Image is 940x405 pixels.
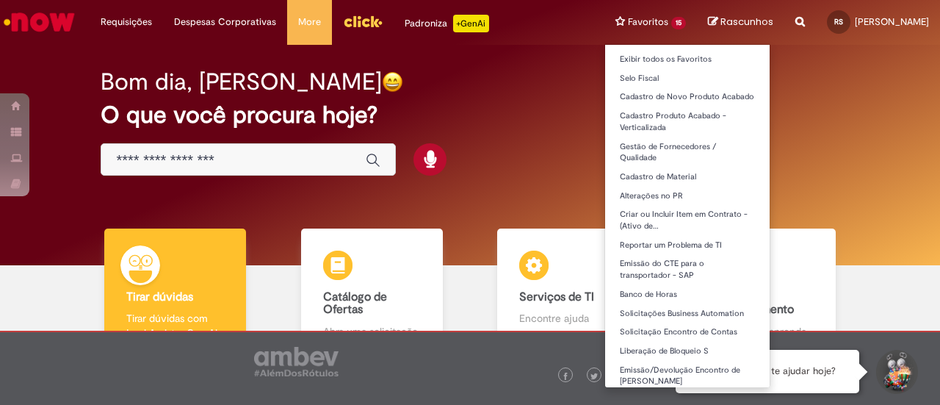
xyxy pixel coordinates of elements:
a: Emissão/Devolução Encontro de [PERSON_NAME] [605,362,770,390]
button: Iniciar Conversa de Suporte [874,350,918,394]
span: 15 [671,17,686,29]
span: Favoritos [628,15,668,29]
a: Reportar um Problema de TI [605,237,770,254]
b: Serviços de TI [519,290,594,304]
img: logo_footer_twitter.png [590,373,598,380]
h2: O que você procura hoje? [101,102,839,128]
a: Serviços de TI Encontre ajuda [470,229,667,356]
div: Oi, como posso te ajudar hoje? [676,350,859,393]
a: Liberação de Bloqueio S [605,343,770,359]
b: Base de Conhecimento [716,290,794,318]
a: Rascunhos [708,15,773,29]
span: Rascunhos [720,15,773,29]
span: Despesas Corporativas [174,15,276,29]
img: click_logo_yellow_360x200.png [343,10,383,32]
a: Solicitação Encontro de Contas [605,324,770,340]
span: [PERSON_NAME] [855,15,929,28]
a: Gestão de Fornecedores / Qualidade [605,139,770,166]
a: Cadastro de Novo Produto Acabado [605,89,770,105]
a: Cadastro Produto Acabado - Verticalizada [605,108,770,135]
p: Encontre ajuda [519,311,617,326]
p: Abra uma solicitação [323,324,421,339]
a: Exibir todos os Favoritos [605,51,770,68]
a: Banco de Horas [605,287,770,303]
a: Catálogo de Ofertas Abra uma solicitação [274,229,471,356]
a: Solicitações Business Automation [605,306,770,322]
ul: Favoritos [604,44,770,388]
a: Criar ou Incluir Item em Contrato - (Ativo de… [605,207,770,234]
a: Tirar dúvidas Tirar dúvidas com Lupi Assist e Gen Ai [77,229,274,356]
img: ServiceNow [1,7,77,37]
img: logo_footer_facebook.png [562,373,569,380]
a: Alterações no PR [605,188,770,204]
p: +GenAi [453,15,489,32]
span: More [298,15,321,29]
a: Selo Fiscal [605,71,770,87]
a: Emissão do CTE para o transportador - SAP [605,256,770,283]
h2: Bom dia, [PERSON_NAME] [101,69,382,95]
span: RS [834,17,843,26]
b: Catálogo de Ofertas [323,290,387,318]
b: Tirar dúvidas [126,290,193,304]
img: logo_footer_ambev_rotulo_gray.png [254,347,339,376]
span: Requisições [101,15,152,29]
div: Padroniza [405,15,489,32]
a: Cadastro de Material [605,169,770,185]
p: Tirar dúvidas com Lupi Assist e Gen Ai [126,311,224,340]
img: happy-face.png [382,71,403,93]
